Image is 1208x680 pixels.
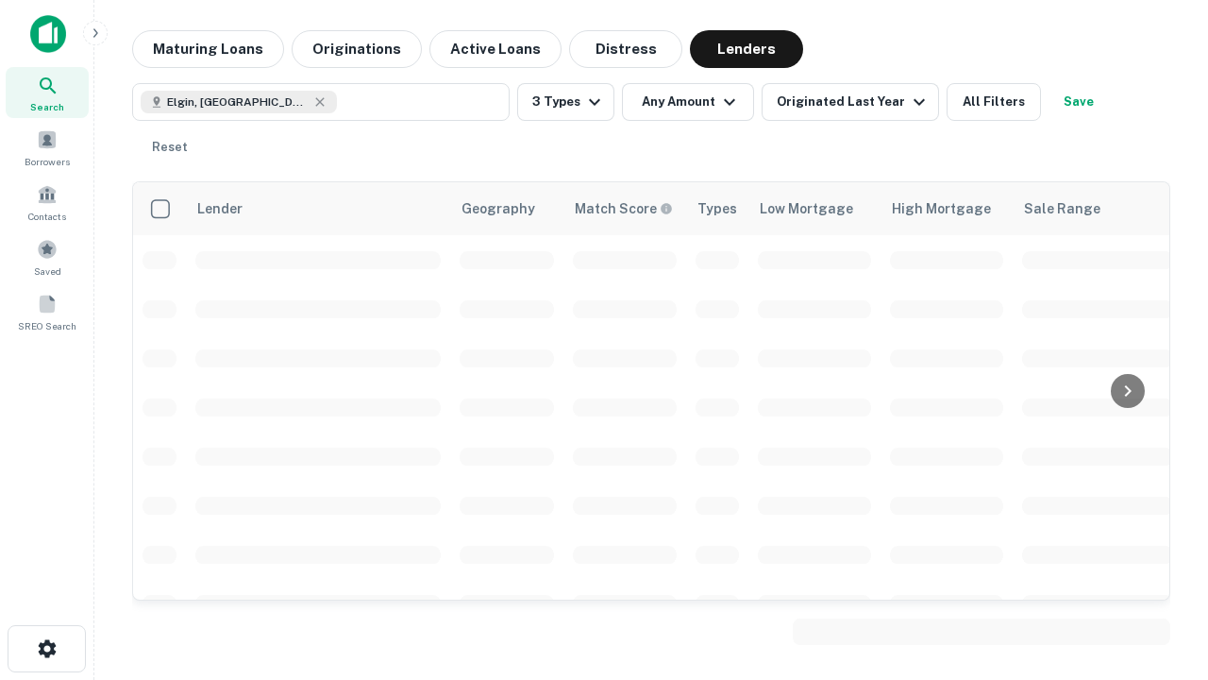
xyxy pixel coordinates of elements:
[6,67,89,118] a: Search
[1114,468,1208,559] iframe: Chat Widget
[563,182,686,235] th: Capitalize uses an advanced AI algorithm to match your search with the best lender. The match sco...
[18,318,76,333] span: SREO Search
[777,91,931,113] div: Originated Last Year
[28,209,66,224] span: Contacts
[30,99,64,114] span: Search
[622,83,754,121] button: Any Amount
[6,177,89,228] a: Contacts
[575,198,673,219] div: Capitalize uses an advanced AI algorithm to match your search with the best lender. The match sco...
[762,83,939,121] button: Originated Last Year
[132,83,510,121] button: Elgin, [GEOGRAPHIC_DATA], [GEOGRAPHIC_DATA]
[132,30,284,68] button: Maturing Loans
[517,83,614,121] button: 3 Types
[1013,182,1183,235] th: Sale Range
[167,93,309,110] span: Elgin, [GEOGRAPHIC_DATA], [GEOGRAPHIC_DATA]
[429,30,562,68] button: Active Loans
[748,182,881,235] th: Low Mortgage
[881,182,1013,235] th: High Mortgage
[6,286,89,337] a: SREO Search
[697,197,737,220] div: Types
[6,231,89,282] a: Saved
[947,83,1041,121] button: All Filters
[760,197,853,220] div: Low Mortgage
[569,30,682,68] button: Distress
[1024,197,1100,220] div: Sale Range
[197,197,243,220] div: Lender
[892,197,991,220] div: High Mortgage
[25,154,70,169] span: Borrowers
[686,182,748,235] th: Types
[461,197,535,220] div: Geography
[6,122,89,173] a: Borrowers
[575,198,669,219] h6: Match Score
[690,30,803,68] button: Lenders
[1049,83,1109,121] button: Save your search to get updates of matches that match your search criteria.
[450,182,563,235] th: Geography
[34,263,61,279] span: Saved
[186,182,450,235] th: Lender
[30,15,66,53] img: capitalize-icon.png
[292,30,422,68] button: Originations
[140,128,200,166] button: Reset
